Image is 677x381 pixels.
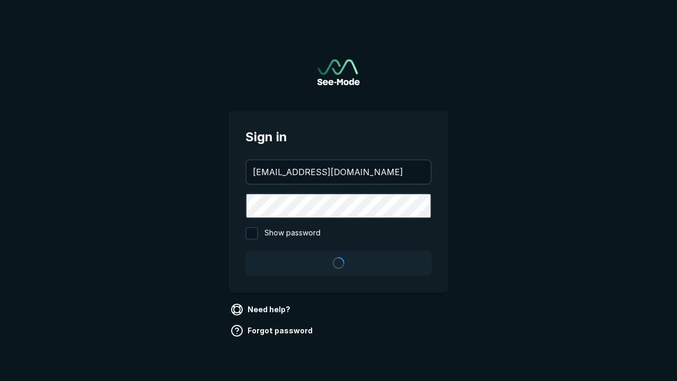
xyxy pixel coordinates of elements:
img: See-Mode Logo [317,59,360,85]
a: Need help? [228,301,295,318]
span: Show password [264,227,321,240]
input: your@email.com [246,160,431,184]
span: Sign in [245,128,432,147]
a: Forgot password [228,322,317,339]
a: Go to sign in [317,59,360,85]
